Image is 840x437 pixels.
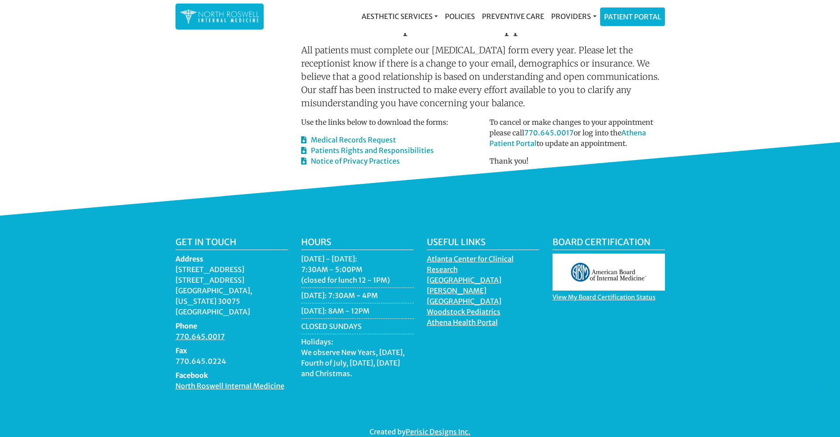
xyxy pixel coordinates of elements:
a: View My Board Certification Status [553,293,656,303]
a: North Roswell Internal Medicine [175,381,284,392]
li: [DATE]: 7:30AM - 4PM [301,290,414,303]
h5: Board Certification [553,237,665,250]
li: [DATE]: 8AM - 12PM [301,306,414,319]
a: Patients Rights and Responsibilities [301,146,434,155]
a: Woodstock Pediatrics [427,307,500,318]
li: CLOSED SUNDAYS [301,321,414,334]
a: Patient Portal [601,8,665,26]
dd: [STREET_ADDRESS] [STREET_ADDRESS] [GEOGRAPHIC_DATA], [US_STATE] 30075 [GEOGRAPHIC_DATA] [175,264,288,317]
li: [DATE] - [DATE]: 7:30AM - 5:00PM (closed for lunch 12 - 1PM) [301,254,414,288]
li: Holidays: We observe New Years, [DATE], Fourth of July, [DATE], [DATE] and Christmas. [301,336,414,381]
dt: Phone [175,321,288,331]
dt: Facebook [175,370,288,381]
a: 770.645.0017 [175,332,225,343]
p: To cancel or make changes to your appointment please call or log into the to update an appointment. [489,117,665,149]
a: [GEOGRAPHIC_DATA] [427,297,501,308]
p: All patients must complete our [MEDICAL_DATA] form every year. Please let the receptionist know i... [301,44,665,110]
img: aboim_logo.gif [553,254,665,291]
a: Notice of Privacy Practices [301,157,400,165]
a: Atlanta Center for Clinical Research [427,254,514,276]
a: Aesthetic Services [358,7,441,25]
a: Medical Records Request [301,135,396,144]
h5: Useful Links [427,237,539,250]
a: [GEOGRAPHIC_DATA][PERSON_NAME] [427,276,501,297]
a: Preventive Care [478,7,548,25]
p: Thank you! [489,156,665,166]
p: Use the links below to download the forms: [301,117,477,127]
a: Athena Patient Portal [489,128,646,148]
p: Created by [175,426,665,437]
img: North Roswell Internal Medicine [180,8,259,25]
a: 770.645.0017 [524,128,574,137]
a: Providers [548,7,600,25]
a: Policies [441,7,478,25]
h5: Hours [301,237,414,250]
dd: 770.645.0224 [175,356,288,366]
a: Athena Health Portal [427,318,498,329]
h5: Get in touch [175,237,288,250]
dt: Fax [175,345,288,356]
dt: Address [175,254,288,264]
